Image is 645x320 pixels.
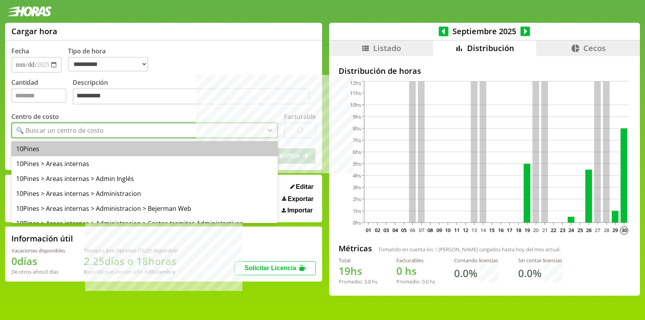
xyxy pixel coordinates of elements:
[427,227,433,234] text: 08
[518,257,563,264] div: Sin contar licencias
[353,172,361,179] tspan: 4hs
[73,78,316,107] label: Descripción
[350,90,361,97] tspan: 11hs
[11,26,57,37] h1: Cargar hora
[11,141,278,156] div: 10Pines
[11,268,65,275] div: De otros años: 0 días
[280,195,316,203] button: Exportar
[11,112,59,121] label: Centro de costo
[11,216,278,231] div: 10Pines > Areas internas > Administracion > Costos tramites Administrativos
[353,125,361,132] tspan: 8hs
[84,268,177,275] div: Recordá que vencen a fin de
[350,101,361,108] tspan: 10hs
[339,66,630,76] h2: Distribución de horas
[422,278,429,285] span: 0.0
[353,196,361,203] tspan: 2hs
[339,264,377,278] h1: hs
[353,113,361,120] tspan: 9hs
[586,227,592,234] text: 26
[515,227,521,234] text: 18
[339,243,372,254] h2: Métricas
[518,266,541,280] h1: 0.0 %
[373,43,401,53] span: Listado
[11,78,73,107] label: Cantidad
[542,227,548,234] text: 21
[378,246,561,253] span: Tomando en cuenta los [PERSON_NAME] cargados hasta hoy del mes actual.
[612,227,618,234] text: 29
[11,47,29,55] label: Fecha
[375,227,380,234] text: 02
[392,227,398,234] text: 04
[353,184,361,191] tspan: 3hs
[454,266,477,280] h1: 0.0 %
[454,257,499,264] div: Contando licencias
[150,268,175,275] b: Diciembre
[410,227,415,234] text: 06
[84,254,177,268] h1: 2.25 días o 18 horas
[11,186,278,201] div: 10Pines > Areas internas > Administracion
[339,257,377,264] div: Total
[621,227,627,234] text: 30
[489,227,495,234] text: 15
[234,261,316,275] button: Solicitar Licencia
[364,278,371,285] span: 3.8
[11,156,278,171] div: 10Pines > Areas internas
[560,227,565,234] text: 23
[568,227,574,234] text: 24
[449,26,520,37] span: Septiembre 2025
[288,183,316,191] button: Editar
[284,112,316,121] label: Facturable
[480,227,486,234] text: 14
[445,227,451,234] text: 10
[339,278,377,285] div: Promedio: hs
[396,264,435,278] h1: hs
[604,227,609,234] text: 28
[551,227,556,234] text: 22
[353,148,361,155] tspan: 6hs
[454,227,459,234] text: 11
[68,47,154,73] label: Tipo de hora
[396,278,435,285] div: Promedio: hs
[471,227,477,234] text: 13
[353,160,361,167] tspan: 5hs
[353,137,361,144] tspan: 7hs
[11,247,65,254] div: Vacaciones disponibles
[11,88,66,103] input: Cantidad
[583,43,606,53] span: Cecos
[339,264,350,278] span: 19
[383,227,389,234] text: 03
[463,227,468,234] text: 12
[507,227,512,234] text: 17
[434,246,437,253] span: 5
[366,227,371,234] text: 01
[287,207,313,214] span: Importar
[6,6,52,16] img: logotipo
[353,207,361,214] tspan: 1hs
[396,257,435,264] div: Facturables
[595,227,600,234] text: 27
[533,227,539,234] text: 20
[11,254,65,268] h1: 0 días
[244,265,296,271] span: Solicitar Licencia
[16,126,104,135] div: 🔍 Buscar un centro de costo
[350,79,361,86] tspan: 12hs
[296,183,313,190] span: Editar
[11,201,278,216] div: 10Pines > Areas internas > Administracion > Bejerman Web
[11,233,73,244] h2: Información útil
[436,227,442,234] text: 09
[419,227,424,234] text: 07
[288,196,314,203] span: Exportar
[467,43,514,53] span: Distribución
[498,227,504,234] text: 16
[73,88,310,105] textarea: Descripción
[353,219,361,226] tspan: 0hs
[577,227,583,234] text: 25
[401,227,407,234] text: 05
[84,247,177,254] div: Tiempo Libre Optativo (TiLO) disponible
[396,264,402,278] span: 0
[11,171,278,186] div: 10Pines > Areas internas > Admin Inglés
[68,57,148,71] select: Tipo de hora
[524,227,530,234] text: 19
